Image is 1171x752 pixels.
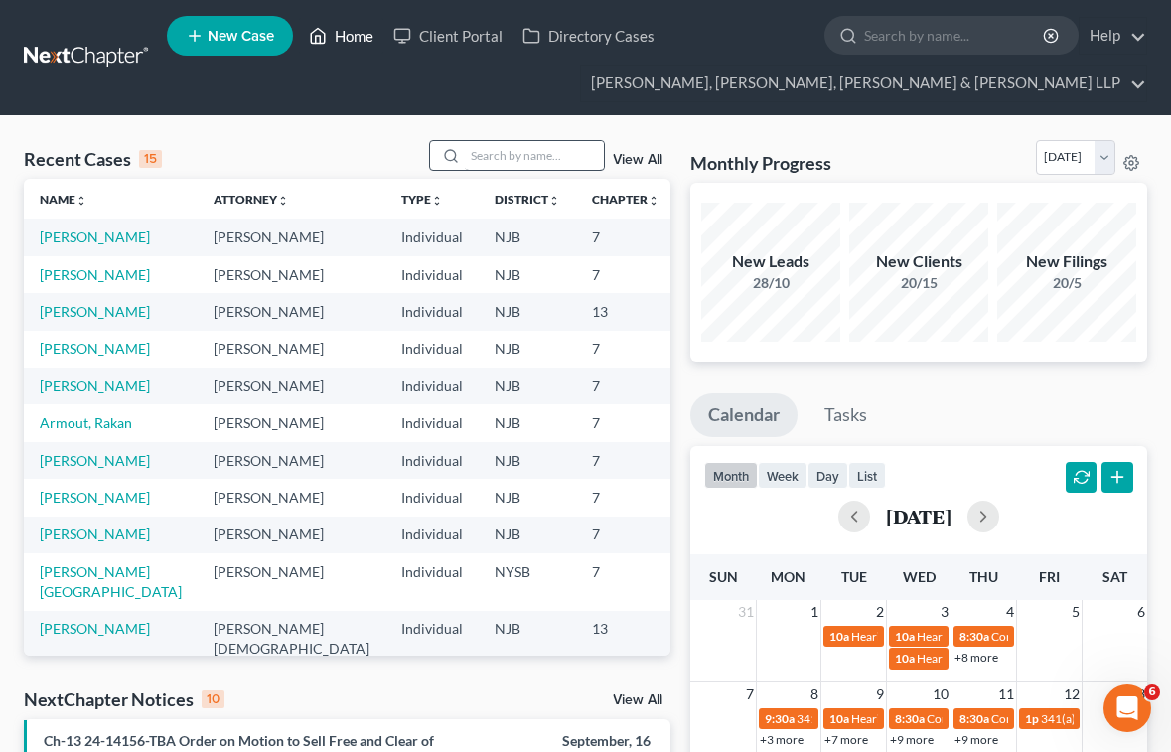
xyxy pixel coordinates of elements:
[198,368,385,404] td: [PERSON_NAME]
[385,293,479,330] td: Individual
[851,629,1006,644] span: Hearing for [PERSON_NAME]
[576,553,675,610] td: 7
[690,393,798,437] a: Calendar
[1004,600,1016,624] span: 4
[214,192,289,207] a: Attorneyunfold_more
[954,732,998,747] a: +9 more
[495,192,560,207] a: Districtunfold_more
[24,687,224,711] div: NextChapter Notices
[277,195,289,207] i: unfold_more
[385,331,479,368] td: Individual
[1025,711,1039,726] span: 1p
[969,568,998,585] span: Thu
[1102,568,1127,585] span: Sat
[299,18,383,54] a: Home
[198,517,385,553] td: [PERSON_NAME]
[479,331,576,368] td: NJB
[576,404,675,441] td: 7
[40,563,182,600] a: [PERSON_NAME][GEOGRAPHIC_DATA]
[771,568,805,585] span: Mon
[997,250,1136,273] div: New Filings
[648,195,659,207] i: unfold_more
[40,266,150,283] a: [PERSON_NAME]
[592,192,659,207] a: Chapterunfold_more
[385,479,479,516] td: Individual
[806,393,885,437] a: Tasks
[40,452,150,469] a: [PERSON_NAME]
[576,331,675,368] td: 7
[808,600,820,624] span: 1
[479,219,576,255] td: NJB
[704,462,758,489] button: month
[797,711,988,726] span: 341(a) meeting for [PERSON_NAME]
[613,693,662,707] a: View All
[996,682,1016,706] span: 11
[198,553,385,610] td: [PERSON_NAME]
[917,629,1072,644] span: Hearing for [PERSON_NAME]
[1062,682,1082,706] span: 12
[548,195,560,207] i: unfold_more
[202,690,224,708] div: 10
[895,711,925,726] span: 8:30a
[479,442,576,479] td: NJB
[139,150,162,168] div: 15
[479,368,576,404] td: NJB
[383,18,512,54] a: Client Portal
[886,506,951,526] h2: [DATE]
[765,711,795,726] span: 9:30a
[479,553,576,610] td: NYSB
[829,711,849,726] span: 10a
[744,682,756,706] span: 7
[931,682,951,706] span: 10
[1080,18,1146,54] a: Help
[465,141,604,170] input: Search by name...
[385,368,479,404] td: Individual
[890,732,934,747] a: +9 more
[709,568,738,585] span: Sun
[895,629,915,644] span: 10a
[1039,568,1060,585] span: Fri
[1127,682,1147,706] span: 13
[895,651,915,666] span: 10a
[24,147,162,171] div: Recent Cases
[40,340,150,357] a: [PERSON_NAME]
[864,17,1046,54] input: Search by name...
[385,256,479,293] td: Individual
[1144,684,1160,700] span: 6
[198,219,385,255] td: [PERSON_NAME]
[808,682,820,706] span: 8
[198,293,385,330] td: [PERSON_NAME]
[40,192,87,207] a: Nameunfold_more
[198,442,385,479] td: [PERSON_NAME]
[927,711,1154,726] span: Confirmation Hearing for [PERSON_NAME]
[198,404,385,441] td: [PERSON_NAME]
[40,620,150,637] a: [PERSON_NAME]
[959,629,989,644] span: 8:30a
[701,273,840,293] div: 28/10
[959,711,989,726] span: 8:30a
[385,404,479,441] td: Individual
[431,195,443,207] i: unfold_more
[874,682,886,706] span: 9
[760,732,804,747] a: +3 more
[198,256,385,293] td: [PERSON_NAME]
[1070,600,1082,624] span: 5
[954,650,998,665] a: +8 more
[385,219,479,255] td: Individual
[829,629,849,644] span: 10a
[198,479,385,516] td: [PERSON_NAME]
[479,611,576,668] td: NJB
[40,377,150,394] a: [PERSON_NAME]
[581,66,1146,101] a: [PERSON_NAME], [PERSON_NAME], [PERSON_NAME] & [PERSON_NAME] LLP
[576,293,675,330] td: 13
[462,731,651,751] div: September, 16
[40,414,132,431] a: Armout, Rakan
[40,303,150,320] a: [PERSON_NAME]
[849,250,988,273] div: New Clients
[576,256,675,293] td: 7
[576,219,675,255] td: 7
[807,462,848,489] button: day
[939,600,951,624] span: 3
[874,600,886,624] span: 2
[997,273,1136,293] div: 20/5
